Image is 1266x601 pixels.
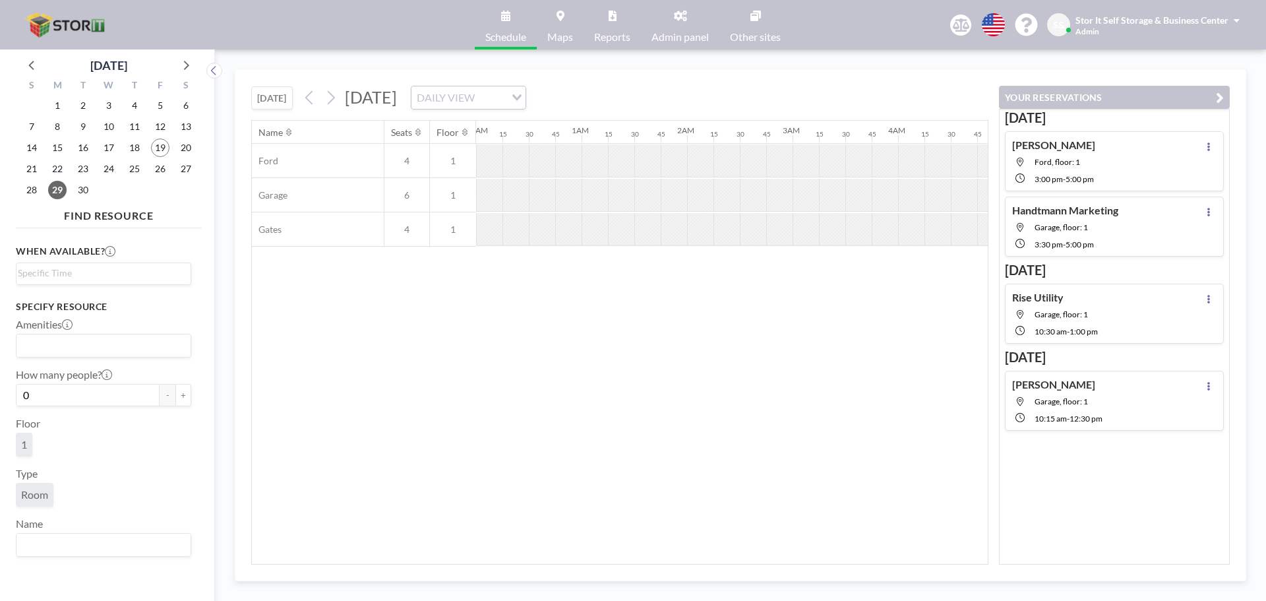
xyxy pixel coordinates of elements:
div: 15 [499,130,507,139]
button: - [160,384,175,406]
label: Name [16,517,43,530]
div: Search for option [16,534,191,556]
span: 3:00 PM [1035,174,1063,184]
h4: Handtmann Marketing [1012,204,1118,217]
span: S& [1053,19,1065,31]
div: 15 [605,130,613,139]
span: 5:00 PM [1066,239,1094,249]
div: Floor [437,127,459,139]
div: Name [258,127,283,139]
h4: Rise Utility [1012,291,1064,304]
span: Room [21,488,48,501]
div: 30 [526,130,533,139]
span: Wednesday, September 24, 2025 [100,160,118,178]
span: Tuesday, September 2, 2025 [74,96,92,115]
div: 30 [948,130,955,139]
span: [DATE] [345,87,397,107]
span: Other sites [730,32,781,42]
h3: [DATE] [1005,110,1224,126]
span: Monday, September 15, 2025 [48,139,67,157]
span: Stor It Self Storage & Business Center [1075,15,1228,26]
span: Wednesday, September 10, 2025 [100,117,118,136]
span: Admin panel [651,32,709,42]
span: 1 [430,189,476,201]
h3: [DATE] [1005,349,1224,365]
span: 3:30 PM [1035,239,1063,249]
span: Friday, September 12, 2025 [151,117,169,136]
span: Garage, floor: 1 [1035,396,1088,406]
div: 30 [842,130,850,139]
button: [DATE] [251,86,293,110]
input: Search for option [18,266,183,280]
div: W [96,78,122,95]
span: Friday, September 5, 2025 [151,96,169,115]
h4: FIND RESOURCE [16,204,202,222]
div: 12AM [466,125,488,135]
div: 4AM [888,125,905,135]
div: 45 [763,130,771,139]
div: Search for option [16,334,191,357]
span: Thursday, September 18, 2025 [125,139,144,157]
span: Reports [594,32,630,42]
span: Monday, September 8, 2025 [48,117,67,136]
label: Type [16,467,38,480]
span: Tuesday, September 30, 2025 [74,181,92,199]
span: 4 [384,155,429,167]
span: Garage, floor: 1 [1035,222,1088,232]
span: Sunday, September 28, 2025 [22,181,41,199]
input: Search for option [18,536,183,554]
span: 1 [430,224,476,236]
div: 3AM [783,125,800,135]
span: Saturday, September 20, 2025 [177,139,195,157]
div: F [147,78,173,95]
span: Thursday, September 4, 2025 [125,96,144,115]
span: Ford [252,155,278,167]
span: 5:00 PM [1066,174,1094,184]
div: Search for option [411,86,526,109]
span: Wednesday, September 3, 2025 [100,96,118,115]
div: S [19,78,45,95]
span: Schedule [485,32,526,42]
button: + [175,384,191,406]
span: Garage [252,189,287,201]
h4: [PERSON_NAME] [1012,378,1095,391]
span: Garage, floor: 1 [1035,309,1088,319]
span: Sunday, September 14, 2025 [22,139,41,157]
span: 10:15 AM [1035,414,1067,424]
input: Search for option [18,337,183,354]
span: Sunday, September 7, 2025 [22,117,41,136]
h3: [DATE] [1005,262,1224,278]
span: - [1067,414,1070,424]
span: Friday, September 19, 2025 [151,139,169,157]
label: Floor [16,417,40,430]
div: 15 [921,130,929,139]
div: Seats [391,127,412,139]
span: 1:00 PM [1070,327,1098,336]
span: Tuesday, September 9, 2025 [74,117,92,136]
span: Monday, September 1, 2025 [48,96,67,115]
div: 45 [974,130,982,139]
div: T [121,78,147,95]
span: Thursday, September 25, 2025 [125,160,144,178]
span: DAILY VIEW [414,89,477,106]
div: [DATE] [90,56,127,75]
span: 4 [384,224,429,236]
span: Ford, floor: 1 [1035,157,1080,167]
div: Search for option [16,263,191,283]
span: - [1063,174,1066,184]
span: Friday, September 26, 2025 [151,160,169,178]
label: How many people? [16,368,112,381]
span: 12:30 PM [1070,414,1102,424]
input: Search for option [479,89,504,106]
label: Amenities [16,318,73,331]
div: S [173,78,198,95]
span: Sunday, September 21, 2025 [22,160,41,178]
div: 2AM [677,125,694,135]
span: 6 [384,189,429,201]
div: 45 [552,130,560,139]
div: 30 [631,130,639,139]
span: Monday, September 29, 2025 [48,181,67,199]
img: organization-logo [21,12,112,38]
div: T [71,78,96,95]
span: Monday, September 22, 2025 [48,160,67,178]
